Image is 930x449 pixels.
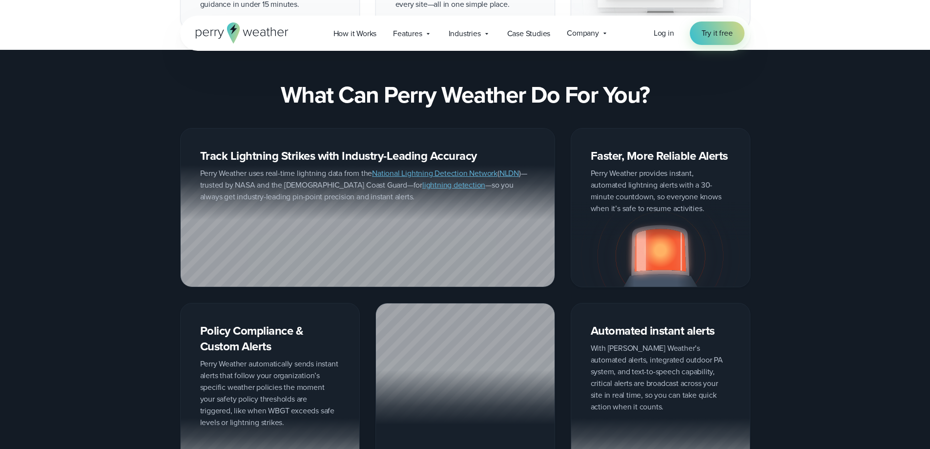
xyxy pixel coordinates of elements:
a: How it Works [325,23,385,43]
span: Case Studies [507,28,551,40]
span: Industries [449,28,481,40]
a: National Lightning Detection Network [372,168,497,179]
span: Features [393,28,422,40]
img: lightning alert [571,201,750,287]
h2: What Can Perry Weather Do For You? [281,81,650,108]
a: Log in [654,27,674,39]
a: lightning detection [422,179,485,191]
a: Case Studies [499,23,559,43]
span: Company [567,27,599,39]
a: Try it free [690,21,744,45]
span: How it Works [333,28,377,40]
span: Try it free [702,27,733,39]
a: NLDN [499,168,519,179]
